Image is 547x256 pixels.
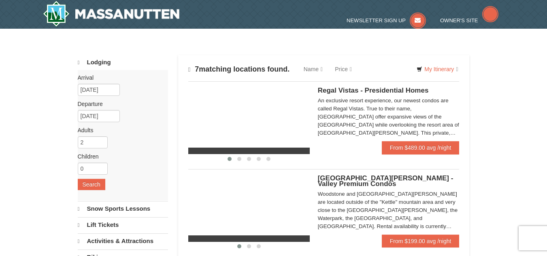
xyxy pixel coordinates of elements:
img: Massanutten Resort Logo [43,1,180,27]
span: [GEOGRAPHIC_DATA][PERSON_NAME] - Valley Premium Condos [318,174,453,188]
a: From $199.00 avg /night [382,235,460,248]
button: Search [78,179,105,190]
a: Lodging [78,55,168,70]
a: Owner's Site [440,17,498,23]
div: An exclusive resort experience, our newest condos are called Regal Vistas. True to their name, [G... [318,97,460,137]
a: Name [298,61,329,77]
a: From $489.00 avg /night [382,141,460,154]
label: Adults [78,126,162,134]
div: Woodstone and [GEOGRAPHIC_DATA][PERSON_NAME] are located outside of the "Kettle" mountain area an... [318,190,460,231]
span: Owner's Site [440,17,478,23]
label: Children [78,152,162,161]
label: Arrival [78,74,162,82]
a: Newsletter Sign Up [347,17,426,23]
a: Massanutten Resort [43,1,180,27]
a: Snow Sports Lessons [78,201,168,216]
a: Activities & Attractions [78,233,168,249]
a: Lift Tickets [78,217,168,233]
label: Departure [78,100,162,108]
a: Price [329,61,358,77]
span: Newsletter Sign Up [347,17,406,23]
a: My Itinerary [411,63,463,75]
span: Regal Vistas - Presidential Homes [318,87,429,94]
